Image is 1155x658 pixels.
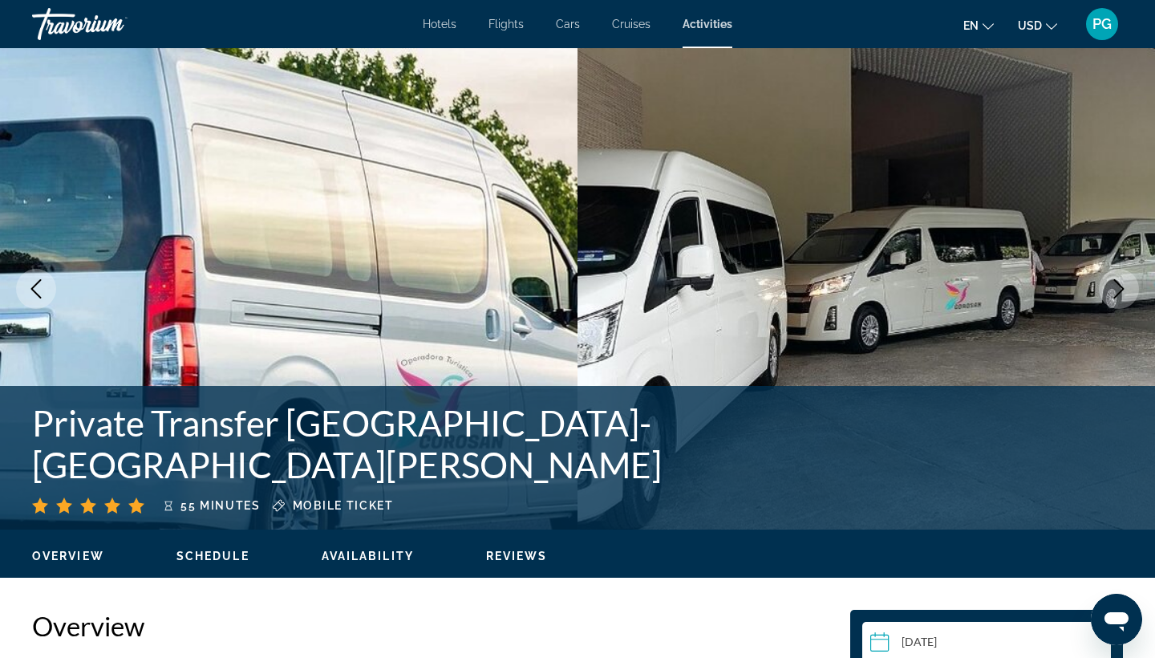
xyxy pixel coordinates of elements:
[322,549,414,563] button: Availability
[963,14,994,37] button: Change language
[423,18,456,30] a: Hotels
[1091,594,1142,645] iframe: Button to launch messaging window
[32,3,192,45] a: Travorium
[486,549,548,563] button: Reviews
[32,549,104,563] button: Overview
[32,402,866,485] h1: Private Transfer [GEOGRAPHIC_DATA]- [GEOGRAPHIC_DATA][PERSON_NAME]
[486,550,548,563] span: Reviews
[612,18,650,30] a: Cruises
[488,18,524,30] a: Flights
[180,499,261,512] span: 55 minutes
[32,550,104,563] span: Overview
[176,550,249,563] span: Schedule
[556,18,580,30] a: Cars
[293,499,394,512] span: Mobile ticket
[176,549,249,563] button: Schedule
[963,19,979,32] span: en
[683,18,732,30] a: Activities
[1018,14,1057,37] button: Change currency
[1081,7,1123,41] button: User Menu
[1018,19,1042,32] span: USD
[1099,269,1139,309] button: Next image
[1092,16,1112,32] span: PG
[32,610,834,642] h2: Overview
[16,269,56,309] button: Previous image
[322,550,414,563] span: Availability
